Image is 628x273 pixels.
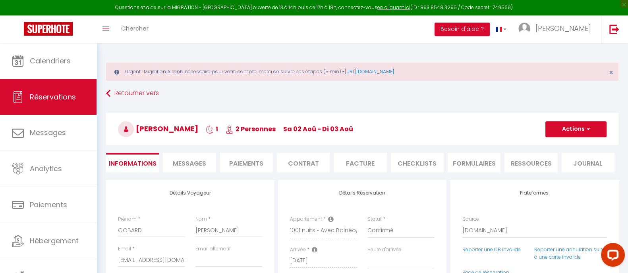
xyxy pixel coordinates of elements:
[448,153,500,172] li: FORMULAIRES
[535,23,591,33] span: [PERSON_NAME]
[30,200,67,210] span: Paiements
[545,121,607,137] button: Actions
[609,67,613,77] span: ×
[118,124,198,134] span: [PERSON_NAME]
[106,153,159,172] li: Informations
[290,216,322,223] label: Appartement
[206,124,218,134] span: 1
[609,24,619,34] img: logout
[462,246,521,253] a: Reporter une CB invalide
[462,216,479,223] label: Source
[115,15,155,43] a: Chercher
[283,124,353,134] span: sa 02 Aoû - di 03 Aoû
[290,190,434,196] h4: Détails Réservation
[195,216,207,223] label: Nom
[30,92,76,102] span: Réservations
[118,245,131,253] label: Email
[173,159,206,168] span: Messages
[277,153,330,172] li: Contrat
[345,68,394,75] a: [URL][DOMAIN_NAME]
[220,153,273,172] li: Paiements
[30,128,66,137] span: Messages
[334,153,386,172] li: Facture
[30,56,71,66] span: Calendriers
[377,4,410,11] a: en cliquant ici
[226,124,276,134] span: 2 Personnes
[534,246,605,260] a: Reporter une annulation suite à une carte invalide
[30,164,62,174] span: Analytics
[562,153,614,172] li: Journal
[435,23,490,36] button: Besoin d'aide ?
[518,23,530,34] img: ...
[118,216,137,223] label: Prénom
[30,236,79,246] span: Hébergement
[121,24,149,32] span: Chercher
[595,240,628,273] iframe: LiveChat chat widget
[24,22,73,36] img: Super Booking
[504,153,557,172] li: Ressources
[609,69,613,76] button: Close
[462,190,607,196] h4: Plateformes
[367,246,402,254] label: Heure d'arrivée
[367,216,382,223] label: Statut
[106,86,618,101] a: Retourner vers
[118,190,262,196] h4: Détails Voyageur
[512,15,601,43] a: ... [PERSON_NAME]
[195,245,231,253] label: Email alternatif
[290,246,306,254] label: Arrivée
[391,153,444,172] li: CHECKLISTS
[106,63,618,81] div: Urgent : Migration Airbnb nécessaire pour votre compte, merci de suivre ces étapes (5 min) -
